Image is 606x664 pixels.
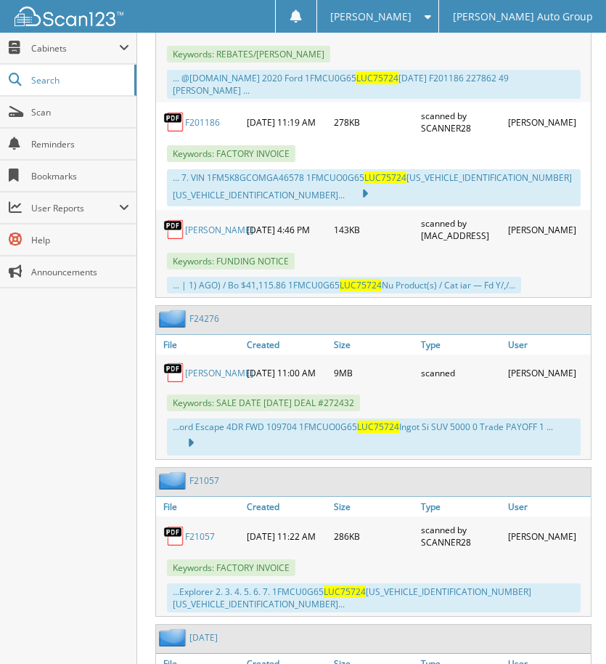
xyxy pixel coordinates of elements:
span: Scan [31,106,129,118]
span: Keywords: FACTORY INVOICE [167,145,295,162]
span: Search [31,74,127,86]
a: [DATE] [189,631,218,644]
div: ... | 1) AGO) / Bo $41,115.86 1FMCU0G65 Nu Product(s) / Cat iar — Fd Y/,/... [167,277,521,293]
img: scan123-logo-white.svg [15,7,123,26]
a: User [504,335,591,355]
a: Size [330,335,417,355]
span: Keywords: FUNDING NOTICE [167,253,295,270]
div: 143KB [330,214,417,246]
div: scanned by SCANNER28 [417,520,504,552]
a: File [156,497,243,517]
div: 278KB [330,106,417,138]
div: 9MB [330,358,417,387]
div: 286KB [330,520,417,552]
a: Created [243,497,330,517]
span: Keywords: REBATES/[PERSON_NAME] [167,46,330,62]
span: Keywords: SALE DATE [DATE] DEAL #272432 [167,394,360,411]
iframe: Chat Widget [533,594,606,664]
span: LUC75724 [340,279,382,291]
span: [PERSON_NAME] Auto Group [453,12,593,21]
span: Cabinets [31,42,119,54]
a: F21057 [189,474,219,487]
div: [PERSON_NAME] [504,520,591,552]
div: [DATE] 11:19 AM [243,106,330,138]
a: Created [243,335,330,355]
div: ... 7. VIN 1FM5K8GCOMGA46578 1FMCUO0G65 [US_VEHICLE_IDENTIFICATION_NUMBER] [US_VEHICLE_IDENTIFICA... [167,169,581,206]
span: Keywords: FACTORY INVOICE [167,559,295,576]
img: PDF.png [163,219,185,240]
a: Size [330,497,417,517]
a: [PERSON_NAME] [185,367,253,379]
span: LUC75724 [357,421,399,433]
a: User [504,497,591,517]
div: [PERSON_NAME] [504,106,591,138]
a: F24276 [189,312,219,325]
a: Type [417,335,504,355]
span: LUC75724 [356,72,398,84]
span: Reminders [31,138,129,150]
div: [DATE] 4:46 PM [243,214,330,246]
img: folder2.png [159,309,189,328]
span: LUC75724 [324,586,366,598]
div: ... @[DOMAIN_NAME] 2020 Ford 1FMCU0G65 [DATE] F201186 227862 49 [PERSON_NAME] ... [167,70,581,99]
img: PDF.png [163,111,185,133]
span: LUC75724 [364,171,406,184]
span: [PERSON_NAME] [330,12,411,21]
span: User Reports [31,202,119,214]
div: [DATE] 11:22 AM [243,520,330,552]
div: ...ord Escape 4DR FWD 109704 1FMCUO0G65 Ingot Si SUV 5000 0 Trade PAYOFF 1 ... [167,418,581,456]
img: folder2.png [159,471,189,490]
a: File [156,335,243,355]
span: Announcements [31,266,129,278]
div: scanned by [MAC_ADDRESS] [417,214,504,246]
span: Help [31,234,129,246]
div: ...Explorer 2. 3. 4. 5. 6. 7. 1FMCU0G65 [US_VEHICLE_IDENTIFICATION_NUMBER] [US_VEHICLE_IDENTIFICA... [167,583,581,612]
a: Type [417,497,504,517]
img: folder2.png [159,628,189,647]
div: [PERSON_NAME] [504,214,591,246]
a: F21057 [185,530,215,543]
div: [DATE] 11:00 AM [243,358,330,387]
div: scanned [417,358,504,387]
div: [PERSON_NAME] [504,358,591,387]
img: PDF.png [163,362,185,384]
a: [PERSON_NAME] [185,224,253,236]
a: F201186 [185,116,220,129]
div: scanned by SCANNER28 [417,106,504,138]
img: PDF.png [163,525,185,547]
span: Bookmarks [31,170,129,182]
